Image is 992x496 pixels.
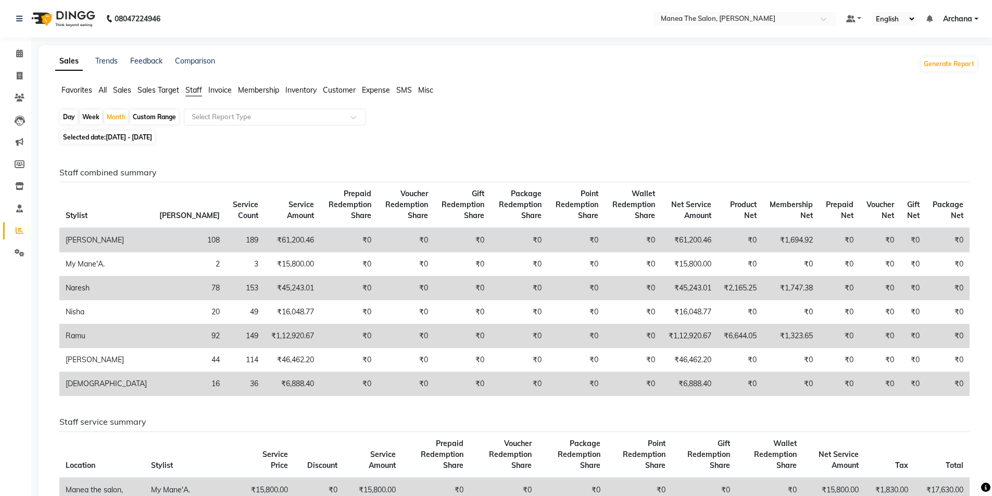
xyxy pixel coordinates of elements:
td: ₹0 [819,228,860,252]
td: ₹0 [491,300,548,324]
td: ₹0 [491,348,548,372]
td: [PERSON_NAME] [59,348,153,372]
td: ₹0 [900,324,926,348]
a: Feedback [130,56,162,66]
td: ₹0 [605,372,661,396]
td: ₹0 [434,348,491,372]
span: Net Service Amount [819,450,859,470]
td: 114 [226,348,265,372]
td: ₹0 [900,348,926,372]
td: ₹0 [434,252,491,276]
td: ₹6,644.05 [718,324,763,348]
span: Expense [362,85,390,95]
td: ₹0 [320,276,377,300]
td: 189 [226,228,265,252]
td: ₹16,048.77 [265,300,320,324]
td: 78 [153,276,226,300]
td: 149 [226,324,265,348]
td: ₹0 [548,324,605,348]
span: Inventory [285,85,317,95]
td: ₹0 [605,252,661,276]
td: ₹0 [548,348,605,372]
span: Sales [113,85,131,95]
td: ₹0 [819,324,860,348]
span: Point Redemption Share [623,439,665,470]
td: ₹0 [548,300,605,324]
span: Membership Net [770,200,813,220]
td: ₹0 [378,348,434,372]
a: Trends [95,56,118,66]
span: Prepaid Redemption Share [329,189,371,220]
td: ₹6,888.40 [265,372,320,396]
span: Staff [185,85,202,95]
span: Membership [238,85,279,95]
td: Ramu [59,324,153,348]
td: ₹0 [763,348,819,372]
td: 2 [153,252,226,276]
a: Sales [55,52,83,71]
span: Wallet Redemption Share [754,439,797,470]
span: Favorites [61,85,92,95]
td: ₹0 [763,252,819,276]
span: Service Amount [287,200,314,220]
button: Generate Report [921,57,977,71]
td: ₹0 [926,348,970,372]
td: 3 [226,252,265,276]
td: ₹0 [900,276,926,300]
td: ₹0 [926,228,970,252]
td: ₹0 [605,348,661,372]
td: ₹0 [378,276,434,300]
td: ₹61,200.46 [265,228,320,252]
div: Day [60,110,78,124]
span: Archana [943,14,972,24]
td: ₹0 [605,300,661,324]
td: ₹6,888.40 [661,372,718,396]
td: ₹0 [320,372,377,396]
td: ₹0 [320,348,377,372]
td: ₹0 [434,276,491,300]
td: 16 [153,372,226,396]
td: ₹0 [819,372,860,396]
td: ₹0 [718,252,763,276]
td: ₹0 [378,252,434,276]
td: ₹15,800.00 [265,252,320,276]
span: Gift Redemption Share [442,189,484,220]
td: ₹0 [926,300,970,324]
div: Custom Range [130,110,179,124]
td: 49 [226,300,265,324]
span: Product Net [730,200,757,220]
td: ₹1,694.92 [763,228,819,252]
td: ₹61,200.46 [661,228,718,252]
td: ₹0 [378,228,434,252]
span: Sales Target [137,85,179,95]
span: Discount [307,461,337,470]
a: Comparison [175,56,215,66]
span: Point Redemption Share [556,189,598,220]
td: ₹0 [605,276,661,300]
span: Package Net [933,200,963,220]
td: 153 [226,276,265,300]
td: 44 [153,348,226,372]
td: Nisha [59,300,153,324]
td: ₹0 [860,300,900,324]
span: Gift Redemption Share [687,439,730,470]
td: ₹0 [718,348,763,372]
td: ₹0 [320,300,377,324]
b: 08047224946 [115,4,160,33]
td: ₹0 [900,372,926,396]
span: Package Redemption Share [558,439,600,470]
span: [PERSON_NAME] [159,211,220,220]
span: Location [66,461,95,470]
td: 92 [153,324,226,348]
td: ₹1,12,920.67 [661,324,718,348]
td: My Mane'A. [59,252,153,276]
td: ₹0 [320,228,377,252]
td: ₹0 [491,228,548,252]
td: ₹0 [548,372,605,396]
span: Service Count [233,200,258,220]
div: Month [104,110,128,124]
span: Gift Net [907,200,920,220]
td: ₹0 [819,348,860,372]
span: Customer [323,85,356,95]
span: Tax [895,461,908,470]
